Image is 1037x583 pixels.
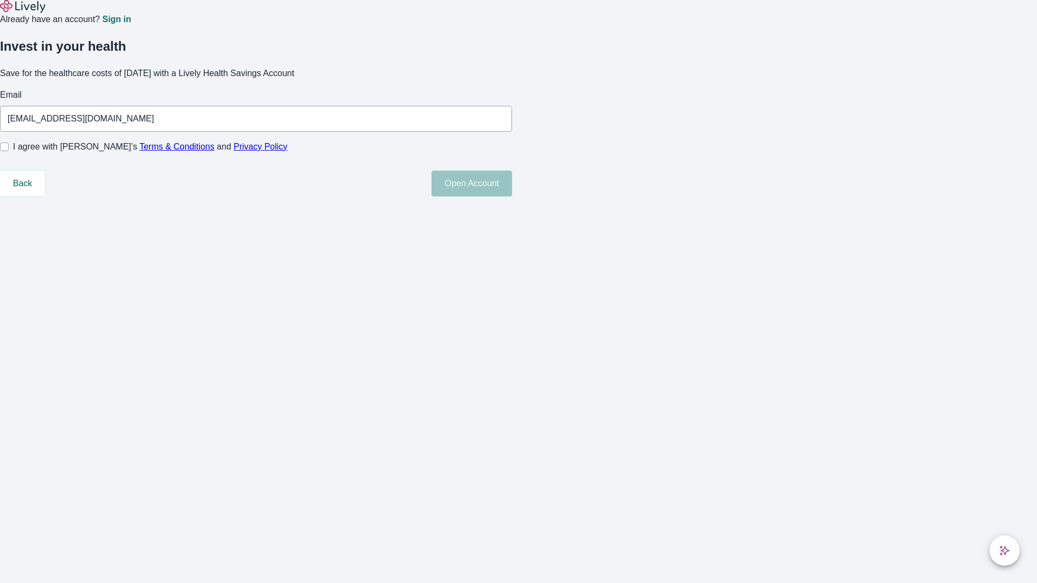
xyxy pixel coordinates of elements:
button: chat [989,535,1020,566]
svg: Lively AI Assistant [999,545,1010,556]
a: Sign in [102,15,131,24]
a: Terms & Conditions [139,142,214,151]
span: I agree with [PERSON_NAME]’s and [13,140,287,153]
a: Privacy Policy [234,142,288,151]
